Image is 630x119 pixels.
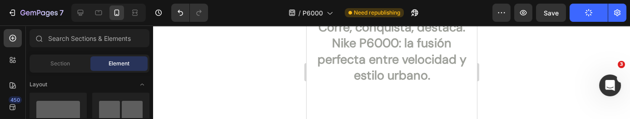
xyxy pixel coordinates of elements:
[135,77,149,92] span: Toggle open
[50,59,70,68] span: Section
[599,74,621,96] iframe: Intercom live chat
[354,9,400,17] span: Need republishing
[60,7,64,18] p: 7
[109,59,129,68] span: Element
[171,4,208,22] div: Undo/Redo
[303,8,323,18] span: P6000
[4,4,68,22] button: 7
[307,25,477,119] iframe: Design area
[536,4,566,22] button: Save
[544,9,559,17] span: Save
[30,29,149,47] input: Search Sections & Elements
[298,8,301,18] span: /
[9,96,22,104] div: 450
[30,80,47,89] span: Layout
[618,61,625,68] span: 3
